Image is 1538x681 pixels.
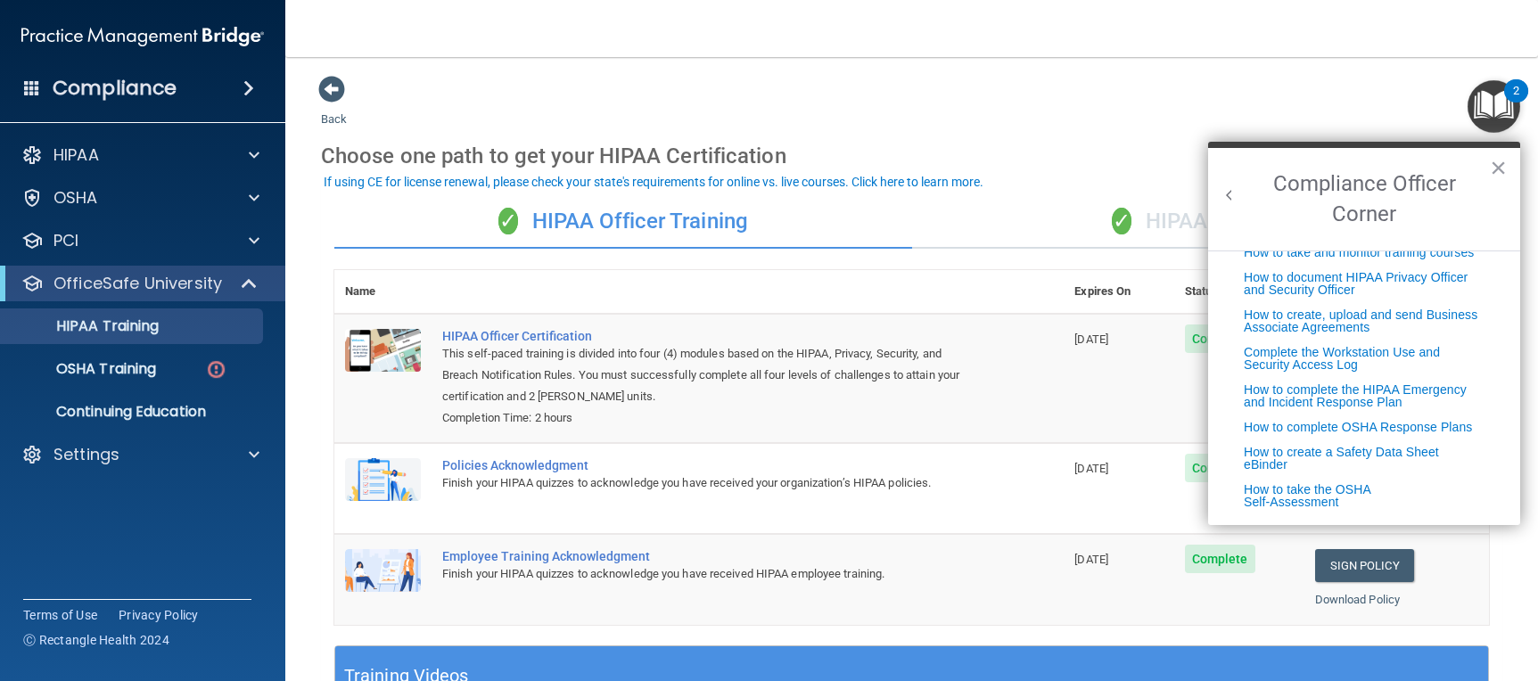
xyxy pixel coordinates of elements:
[442,472,975,494] div: Finish your HIPAA quizzes to acknowledge you have received your organization’s HIPAA policies.
[1244,445,1439,472] a: How to create a Safety Data Sheet eBinder
[21,187,259,209] a: OSHA
[1208,148,1520,250] h2: Compliance Officer Corner
[1074,332,1108,346] span: [DATE]
[334,270,432,314] th: Name
[12,403,255,421] p: Continuing Education
[1244,420,1472,434] a: How to complete OSHA Response Plans
[53,230,78,251] p: PCI
[1244,245,1474,259] a: How to take and monitor training courses
[912,195,1490,249] div: HIPAA Quizzes
[442,549,975,563] div: Employee Training Acknowledgment
[1185,454,1255,482] span: Complete
[1185,545,1255,573] span: Complete
[442,407,975,429] div: Completion Time: 2 hours
[53,273,222,294] p: OfficeSafe University
[1315,549,1414,582] a: Sign Policy
[321,130,1502,182] div: Choose one path to get your HIPAA Certification
[119,606,199,624] a: Privacy Policy
[1244,308,1477,334] a: How to create, upload and send Business Associate Agreements
[321,91,347,126] a: Back
[53,144,99,166] p: HIPAA
[1064,270,1173,314] th: Expires On
[442,458,975,472] div: Policies Acknowledgment
[53,76,177,101] h4: Compliance
[23,631,169,649] span: Ⓒ Rectangle Health 2024
[1185,324,1255,353] span: Complete
[21,273,259,294] a: OfficeSafe University
[23,606,97,624] a: Terms of Use
[321,173,986,191] button: If using CE for license renewal, please check your state's requirements for online vs. live cours...
[53,187,98,209] p: OSHA
[21,444,259,465] a: Settings
[498,208,518,234] span: ✓
[1074,462,1108,475] span: [DATE]
[21,230,259,251] a: PCI
[1490,153,1507,182] button: Close
[1513,91,1519,114] div: 2
[12,360,156,378] p: OSHA Training
[334,195,912,249] div: HIPAA Officer Training
[1174,270,1304,314] th: Status
[1221,186,1238,204] button: Back to Resource Center Home
[1074,553,1108,566] span: [DATE]
[205,358,227,381] img: danger-circle.6113f641.png
[324,176,983,188] div: If using CE for license renewal, please check your state's requirements for online vs. live cours...
[1315,593,1401,606] a: Download Policy
[12,317,159,335] p: HIPAA Training
[1244,345,1440,372] a: Complete the Workstation Use and Security Access Log
[442,343,975,407] div: This self-paced training is divided into four (4) modules based on the HIPAA, Privacy, Security, ...
[1244,270,1468,297] a: How to document HIPAA Privacy Officer and Security Officer
[442,563,975,585] div: Finish your HIPAA quizzes to acknowledge you have received HIPAA employee training.
[1244,482,1371,509] a: How to take the OSHASelf-Assessment
[1208,142,1520,525] div: Resource Center
[53,444,119,465] p: Settings
[21,144,259,166] a: HIPAA
[21,19,264,54] img: PMB logo
[1112,208,1131,234] span: ✓
[1244,382,1467,409] a: How to complete the HIPAA Emergency and Incident Response Plan
[442,329,975,343] a: HIPAA Officer Certification
[1468,80,1520,133] button: Open Resource Center, 2 new notifications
